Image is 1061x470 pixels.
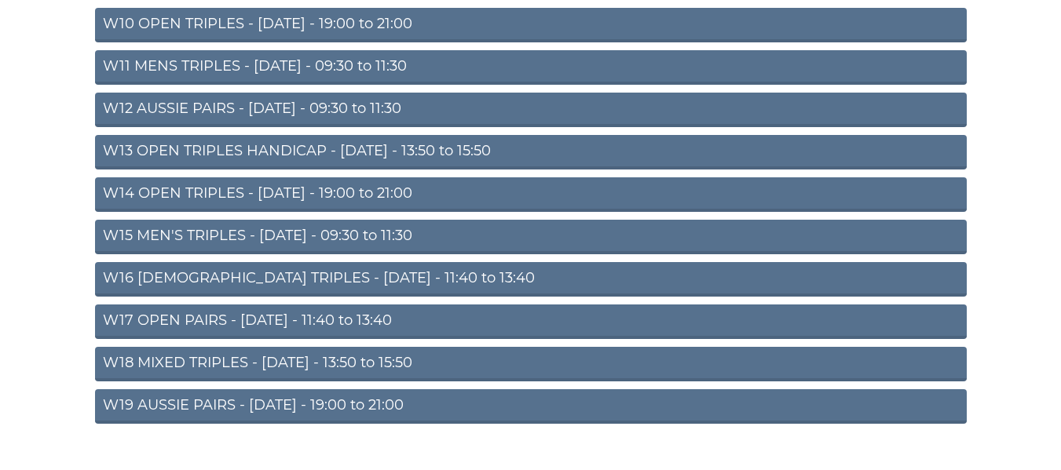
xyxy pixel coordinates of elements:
a: W18 MIXED TRIPLES - [DATE] - 13:50 to 15:50 [95,347,967,381]
a: W11 MENS TRIPLES - [DATE] - 09:30 to 11:30 [95,50,967,85]
a: W16 [DEMOGRAPHIC_DATA] TRIPLES - [DATE] - 11:40 to 13:40 [95,262,967,297]
a: W14 OPEN TRIPLES - [DATE] - 19:00 to 21:00 [95,177,967,212]
a: W10 OPEN TRIPLES - [DATE] - 19:00 to 21:00 [95,8,967,42]
a: W15 MEN'S TRIPLES - [DATE] - 09:30 to 11:30 [95,220,967,254]
a: W13 OPEN TRIPLES HANDICAP - [DATE] - 13:50 to 15:50 [95,135,967,169]
a: W17 OPEN PAIRS - [DATE] - 11:40 to 13:40 [95,304,967,339]
a: W19 AUSSIE PAIRS - [DATE] - 19:00 to 21:00 [95,389,967,424]
a: W12 AUSSIE PAIRS - [DATE] - 09:30 to 11:30 [95,93,967,127]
